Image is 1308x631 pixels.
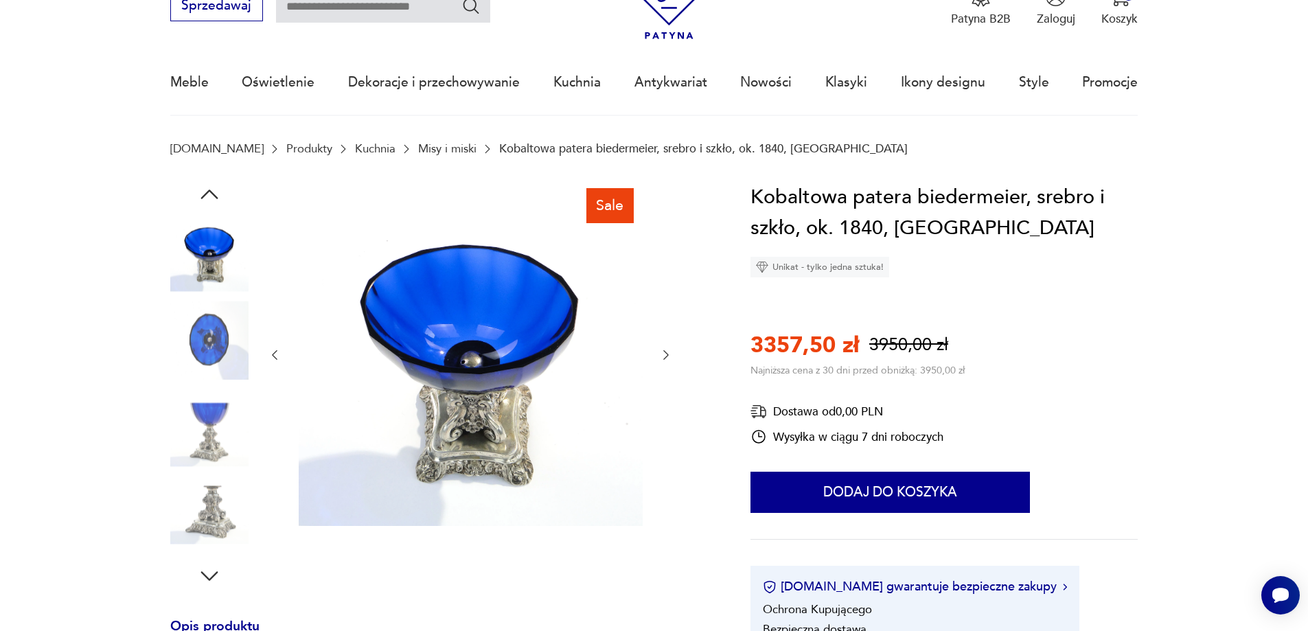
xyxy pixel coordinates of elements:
img: Zdjęcie produktu Kobaltowa patera biedermeier, srebro i szkło, ok. 1840, Austria [170,476,249,554]
a: Style [1019,51,1049,114]
p: Najniższa cena z 30 dni przed obniżką: 3950,00 zł [750,364,965,377]
iframe: Smartsupp widget button [1261,576,1300,615]
a: Produkty [286,142,332,155]
a: Dekoracje i przechowywanie [348,51,520,114]
p: Koszyk [1101,11,1138,27]
div: Wysyłka w ciągu 7 dni roboczych [750,428,943,445]
button: Dodaj do koszyka [750,472,1030,513]
h1: Kobaltowa patera biedermeier, srebro i szkło, ok. 1840, [GEOGRAPHIC_DATA] [750,182,1138,244]
p: Zaloguj [1037,11,1075,27]
p: 3950,00 zł [869,333,948,357]
a: Antykwariat [634,51,707,114]
a: Ikony designu [901,51,985,114]
img: Ikona dostawy [750,403,767,420]
div: Unikat - tylko jedna sztuka! [750,257,889,277]
img: Zdjęcie produktu Kobaltowa patera biedermeier, srebro i szkło, ok. 1840, Austria [170,301,249,379]
a: Misy i miski [418,142,477,155]
a: Promocje [1082,51,1138,114]
a: Kuchnia [355,142,395,155]
img: Zdjęcie produktu Kobaltowa patera biedermeier, srebro i szkło, ok. 1840, Austria [299,182,643,526]
p: Kobaltowa patera biedermeier, srebro i szkło, ok. 1840, [GEOGRAPHIC_DATA] [499,142,908,155]
a: Kuchnia [553,51,601,114]
a: Sprzedawaj [170,1,263,12]
a: Oświetlenie [242,51,314,114]
p: 3357,50 zł [750,330,859,360]
div: Sale [586,188,634,222]
a: Klasyki [825,51,867,114]
button: [DOMAIN_NAME] gwarantuje bezpieczne zakupy [763,578,1067,595]
a: Meble [170,51,209,114]
img: Zdjęcie produktu Kobaltowa patera biedermeier, srebro i szkło, ok. 1840, Austria [170,214,249,292]
img: Ikona diamentu [756,261,768,273]
a: Nowości [740,51,792,114]
img: Ikona certyfikatu [763,580,777,594]
p: Patyna B2B [951,11,1011,27]
a: [DOMAIN_NAME] [170,142,264,155]
img: Zdjęcie produktu Kobaltowa patera biedermeier, srebro i szkło, ok. 1840, Austria [170,389,249,467]
div: Dostawa od 0,00 PLN [750,403,943,420]
li: Ochrona Kupującego [763,601,872,617]
img: Ikona strzałki w prawo [1063,584,1067,590]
